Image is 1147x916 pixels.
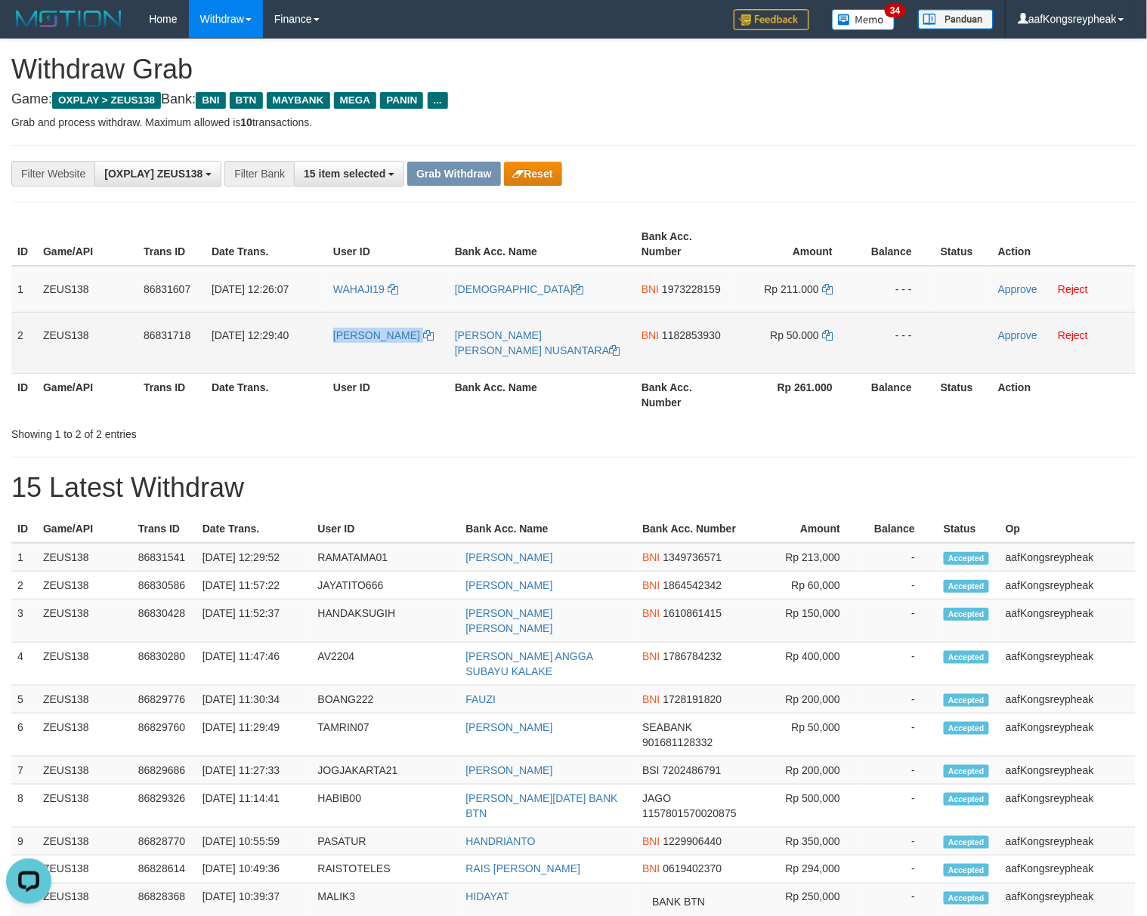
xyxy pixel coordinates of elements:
[196,572,312,600] td: [DATE] 11:57:22
[312,543,460,572] td: RAMATAMA01
[11,92,1136,107] h4: Game: Bank:
[944,864,989,877] span: Accepted
[132,643,196,686] td: 86830280
[944,892,989,905] span: Accepted
[662,329,721,341] span: Copy 1182853930 to clipboard
[206,223,327,266] th: Date Trans.
[466,891,510,903] a: HIDAYAT
[37,572,132,600] td: ZEUS138
[663,650,722,662] span: Copy 1786784232 to clipboard
[863,600,938,643] td: -
[37,373,138,416] th: Game/API
[196,828,312,856] td: [DATE] 10:55:59
[11,828,37,856] td: 9
[196,543,312,572] td: [DATE] 12:29:52
[863,856,938,884] td: -
[750,543,863,572] td: Rp 213,000
[750,600,863,643] td: Rp 150,000
[37,856,132,884] td: ZEUS138
[918,9,994,29] img: panduan.png
[11,600,37,643] td: 3
[466,579,553,591] a: [PERSON_NAME]
[132,757,196,785] td: 86829686
[998,283,1037,295] a: Approve
[196,92,225,109] span: BNI
[750,714,863,757] td: Rp 50,000
[642,721,692,733] span: SEABANK
[37,515,132,543] th: Game/API
[822,329,833,341] a: Copy 50000 to clipboard
[750,856,863,884] td: Rp 294,000
[132,543,196,572] td: 86831541
[1000,785,1136,828] td: aafKongsreypheak
[11,572,37,600] td: 2
[380,92,423,109] span: PANIN
[663,607,722,619] span: Copy 1610861415 to clipboard
[1000,828,1136,856] td: aafKongsreypheak
[466,721,553,733] a: [PERSON_NAME]
[132,572,196,600] td: 86830586
[750,686,863,714] td: Rp 200,000
[944,694,989,707] span: Accepted
[333,283,398,295] a: WAHAJI19
[455,329,620,356] a: [PERSON_NAME] [PERSON_NAME] NUSANTARA
[11,686,37,714] td: 5
[935,373,992,416] th: Status
[1000,572,1136,600] td: aafKongsreypheak
[938,515,1000,543] th: Status
[1000,856,1136,884] td: aafKongsreypheak
[944,722,989,735] span: Accepted
[333,283,385,295] span: WAHAJI19
[37,312,138,373] td: ZEUS138
[944,552,989,565] span: Accepted
[636,515,750,543] th: Bank Acc. Number
[37,785,132,828] td: ZEUS138
[312,643,460,686] td: AV2204
[992,373,1136,416] th: Action
[750,643,863,686] td: Rp 400,000
[132,686,196,714] td: 86829776
[642,551,660,563] span: BNI
[771,329,820,341] span: Rp 50.000
[1000,686,1136,714] td: aafKongsreypheak
[832,9,895,30] img: Button%20Memo.svg
[196,714,312,757] td: [DATE] 11:29:49
[37,643,132,686] td: ZEUS138
[863,543,938,572] td: -
[663,835,722,847] span: Copy 1229906440 to clipboard
[466,693,496,705] a: FAUZI
[863,714,938,757] td: -
[144,329,190,341] span: 86831718
[750,785,863,828] td: Rp 500,000
[11,54,1136,85] h1: Withdraw Grab
[750,757,863,785] td: Rp 200,000
[37,223,138,266] th: Game/API
[466,607,553,634] a: [PERSON_NAME] [PERSON_NAME]
[52,92,161,109] span: OXPLAY > ZEUS138
[11,473,1136,503] h1: 15 Latest Withdraw
[663,693,722,705] span: Copy 1728191820 to clipboard
[750,515,863,543] th: Amount
[144,283,190,295] span: 86831607
[635,223,736,266] th: Bank Acc. Number
[765,283,819,295] span: Rp 211.000
[642,890,715,915] span: BANK BTN
[138,223,206,266] th: Trans ID
[132,828,196,856] td: 86828770
[642,607,660,619] span: BNI
[1000,714,1136,757] td: aafKongsreypheak
[132,785,196,828] td: 86829326
[736,223,855,266] th: Amount
[333,329,420,341] span: [PERSON_NAME]
[37,828,132,856] td: ZEUS138
[642,764,660,776] span: BSI
[944,608,989,621] span: Accepted
[428,92,448,109] span: ...
[635,373,736,416] th: Bank Acc. Number
[212,283,289,295] span: [DATE] 12:26:07
[37,543,132,572] td: ZEUS138
[37,686,132,714] td: ZEUS138
[327,373,449,416] th: User ID
[863,785,938,828] td: -
[1000,600,1136,643] td: aafKongsreypheak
